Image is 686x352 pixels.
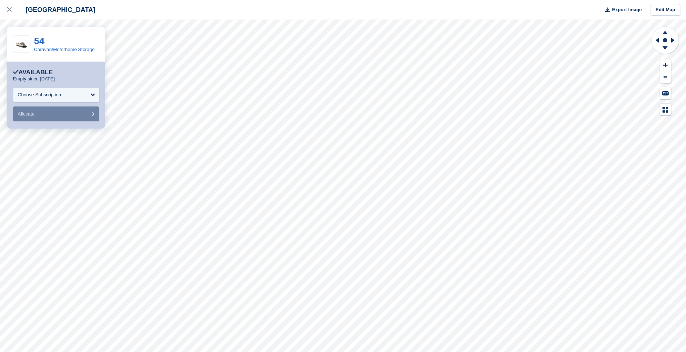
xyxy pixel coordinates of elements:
button: Export Image [601,4,642,16]
button: Keyboard Shortcuts [660,87,671,99]
div: Available [13,69,53,76]
span: Export Image [612,6,642,13]
button: Zoom Out [660,71,671,83]
button: Map Legend [660,104,671,116]
a: Caravan/Motorhome Storage [34,47,95,52]
div: [GEOGRAPHIC_DATA] [19,5,95,14]
button: Allocate [13,106,99,121]
div: Choose Subscription [18,91,61,99]
a: 54 [34,35,44,46]
button: Zoom In [660,59,671,71]
img: Caravan%20-%20R%20(1).jpg [13,39,30,49]
a: Edit Map [651,4,680,16]
p: Empty since [DATE] [13,76,55,82]
span: Allocate [18,111,34,117]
